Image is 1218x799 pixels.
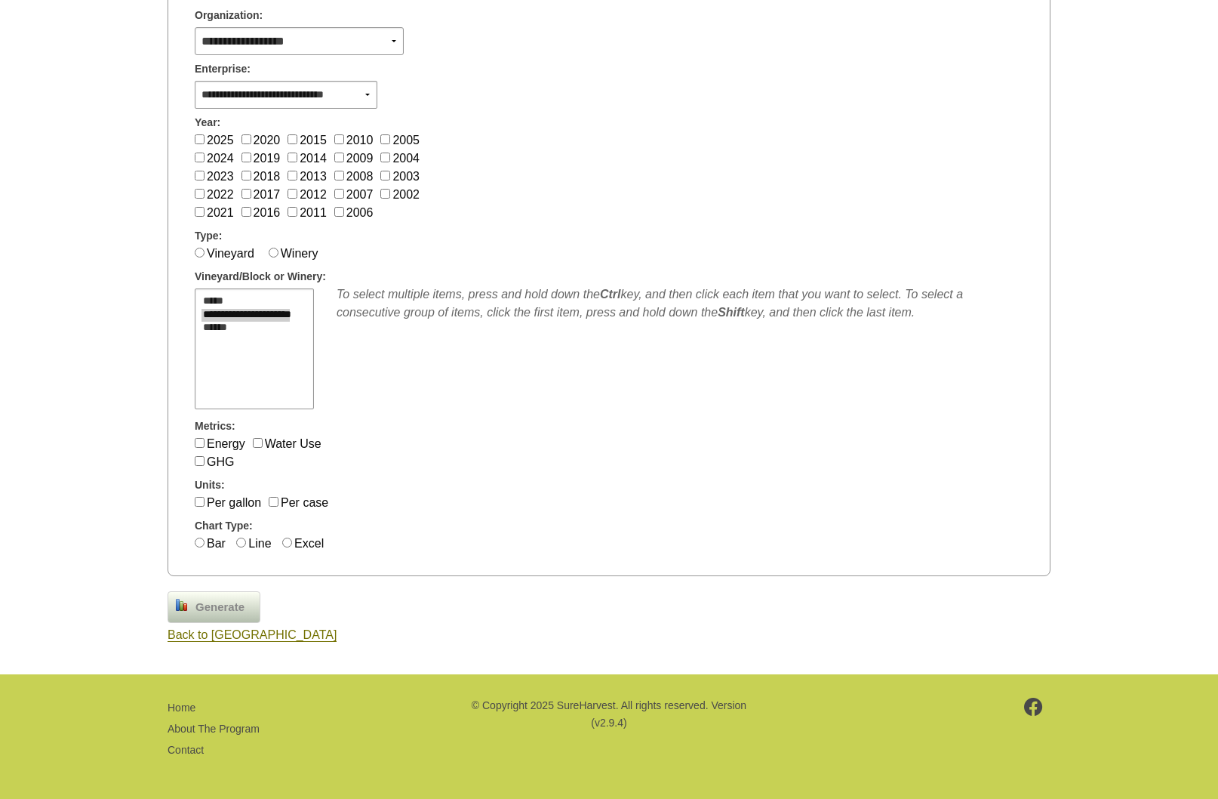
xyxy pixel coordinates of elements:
[195,61,251,77] span: Enterprise:
[346,188,374,201] label: 2007
[254,170,281,183] label: 2018
[600,288,621,301] b: Ctrl
[195,269,326,285] span: Vineyard/Block or Winery:
[207,134,234,147] label: 2025
[346,134,374,147] label: 2010
[1024,698,1043,716] img: footer-facebook.png
[300,152,327,165] label: 2014
[207,188,234,201] label: 2022
[254,152,281,165] label: 2019
[168,591,260,623] a: Generate
[207,496,261,509] label: Per gallon
[300,134,327,147] label: 2015
[176,599,188,611] img: chart_bar.png
[254,188,281,201] label: 2017
[168,628,337,642] a: Back to [GEOGRAPHIC_DATA]
[392,134,420,147] label: 2005
[300,170,327,183] label: 2013
[718,306,745,319] b: Shift
[207,437,245,450] label: Energy
[188,599,252,616] span: Generate
[281,496,328,509] label: Per case
[254,206,281,219] label: 2016
[265,437,321,450] label: Water Use
[337,285,1023,322] div: To select multiple items, press and hold down the key, and then click each item that you want to ...
[294,537,324,550] label: Excel
[195,418,235,434] span: Metrics:
[195,115,220,131] span: Year:
[346,170,374,183] label: 2008
[195,228,222,244] span: Type:
[207,206,234,219] label: 2021
[346,152,374,165] label: 2009
[207,152,234,165] label: 2024
[392,170,420,183] label: 2003
[195,8,263,23] span: Organization:
[168,744,204,756] a: Contact
[469,697,749,731] p: © Copyright 2025 SureHarvest. All rights reserved. Version (v2.9.4)
[195,477,225,493] span: Units:
[346,206,374,219] label: 2006
[248,537,271,550] label: Line
[300,188,327,201] label: 2012
[168,702,195,714] a: Home
[168,723,260,735] a: About The Program
[207,455,234,468] label: GHG
[392,152,420,165] label: 2004
[207,537,226,550] label: Bar
[254,134,281,147] label: 2020
[207,247,254,260] label: Vineyard
[392,188,420,201] label: 2002
[195,518,253,534] span: Chart Type:
[168,628,337,641] span: Back to [GEOGRAPHIC_DATA]
[207,170,234,183] label: 2023
[281,247,318,260] label: Winery
[300,206,327,219] label: 2011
